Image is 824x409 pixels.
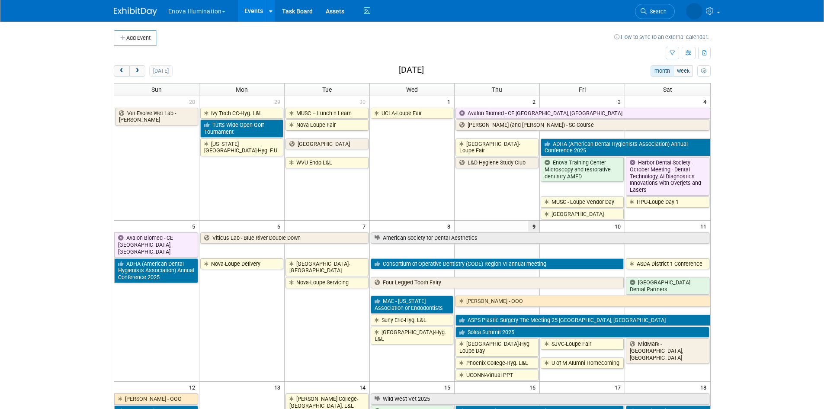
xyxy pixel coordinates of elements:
[699,221,710,232] span: 11
[371,315,454,326] a: Suny Erie-Hyg. L&L
[541,209,624,220] a: [GEOGRAPHIC_DATA]
[614,221,625,232] span: 10
[651,65,673,77] button: month
[114,232,198,257] a: Avalon Biomed - CE [GEOGRAPHIC_DATA], [GEOGRAPHIC_DATA]
[455,370,539,381] a: UCONN-Virtual PPT
[446,96,454,107] span: 1
[699,382,710,393] span: 18
[285,138,369,150] a: [GEOGRAPHIC_DATA]
[528,221,539,232] span: 9
[359,382,369,393] span: 14
[406,86,418,93] span: Wed
[492,86,502,93] span: Thu
[626,277,709,295] a: [GEOGRAPHIC_DATA] Dental Partners
[702,96,710,107] span: 4
[626,258,709,270] a: ASDA District 1 Conference
[446,221,454,232] span: 8
[663,86,672,93] span: Sat
[273,96,284,107] span: 29
[276,221,284,232] span: 6
[273,382,284,393] span: 13
[579,86,586,93] span: Fri
[686,3,702,19] img: Sarah Swinick
[359,96,369,107] span: 30
[115,108,198,126] a: Vet Evolve Wet Lab - [PERSON_NAME]
[114,258,198,283] a: ADHA (American Dental Hygienists Association) Annual Conference 2025
[673,65,693,77] button: week
[188,382,199,393] span: 12
[532,96,539,107] span: 2
[371,327,454,345] a: [GEOGRAPHIC_DATA]-Hyg. L&L
[701,68,707,74] i: Personalize Calendar
[541,338,624,350] a: SJVC-Loupe Fair
[114,393,198,405] a: [PERSON_NAME] - OOO
[149,65,172,77] button: [DATE]
[200,258,283,270] a: Nova-Loupe Delivery
[371,232,709,244] a: American Society for Dental Aesthetics
[114,30,157,46] button: Add Event
[455,357,539,369] a: Phoenix College-Hyg. L&L
[285,157,369,168] a: WVU-Endo L&L
[647,8,667,15] span: Search
[200,138,283,156] a: [US_STATE][GEOGRAPHIC_DATA]-Hyg. F.U.
[114,7,157,16] img: ExhibitDay
[626,196,709,208] a: HPU-Loupe Day 1
[541,357,624,369] a: U of M Alumni Homecoming
[697,65,710,77] button: myCustomButton
[129,65,145,77] button: next
[322,86,332,93] span: Tue
[614,382,625,393] span: 17
[541,138,710,156] a: ADHA (American Dental Hygienists Association) Annual Conference 2025
[200,232,369,244] a: Viticus Lab - Blue River Double Down
[541,196,624,208] a: MUSC - Loupe Vendor Day
[371,258,624,270] a: Consortium of Operative Dentistry (CODE) Region VI annual meeting
[455,138,539,156] a: [GEOGRAPHIC_DATA]-Loupe Fair
[626,338,709,363] a: MidMark - [GEOGRAPHIC_DATA], [GEOGRAPHIC_DATA]
[455,338,539,356] a: [GEOGRAPHIC_DATA]-Hyg Loupe Day
[541,157,624,182] a: Enova Training Center Microscopy and restorative dentistry AMED
[188,96,199,107] span: 28
[371,277,624,288] a: Four Legged Tooth Fairy
[635,4,675,19] a: Search
[200,119,283,137] a: Tufts Wide Open Golf Tournament
[285,258,369,276] a: [GEOGRAPHIC_DATA]-[GEOGRAPHIC_DATA]
[455,327,709,338] a: Solea Summit 2025
[455,296,710,307] a: [PERSON_NAME] - OOO
[371,108,454,119] a: UCLA-Loupe Fair
[114,65,130,77] button: prev
[455,315,710,326] a: ASPS Plastic Surgery The Meeting 25 [GEOGRAPHIC_DATA], [GEOGRAPHIC_DATA]
[399,65,424,75] h2: [DATE]
[285,277,369,288] a: Nova-Loupe Servicing
[285,108,369,119] a: MUSC – Lunch n Learn
[200,108,283,119] a: Ivy Tech CC-Hyg. L&L
[236,86,248,93] span: Mon
[455,157,539,168] a: L&D Hygiene Study Club
[151,86,162,93] span: Sun
[362,221,369,232] span: 7
[455,119,709,131] a: [PERSON_NAME] (and [PERSON_NAME]) - SC Course
[371,393,709,405] a: Wild West Vet 2025
[285,119,369,131] a: Nova Loupe Fair
[617,96,625,107] span: 3
[529,382,539,393] span: 16
[614,34,711,40] a: How to sync to an external calendar...
[371,296,454,313] a: MAE - [US_STATE] Association of Endodontists
[455,108,710,119] a: Avalon Biomed - CE [GEOGRAPHIC_DATA], [GEOGRAPHIC_DATA]
[191,221,199,232] span: 5
[443,382,454,393] span: 15
[626,157,709,196] a: Harbor Dental Society - October Meeting - Dental Technology, AI Diagnostics Innovations with Over...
